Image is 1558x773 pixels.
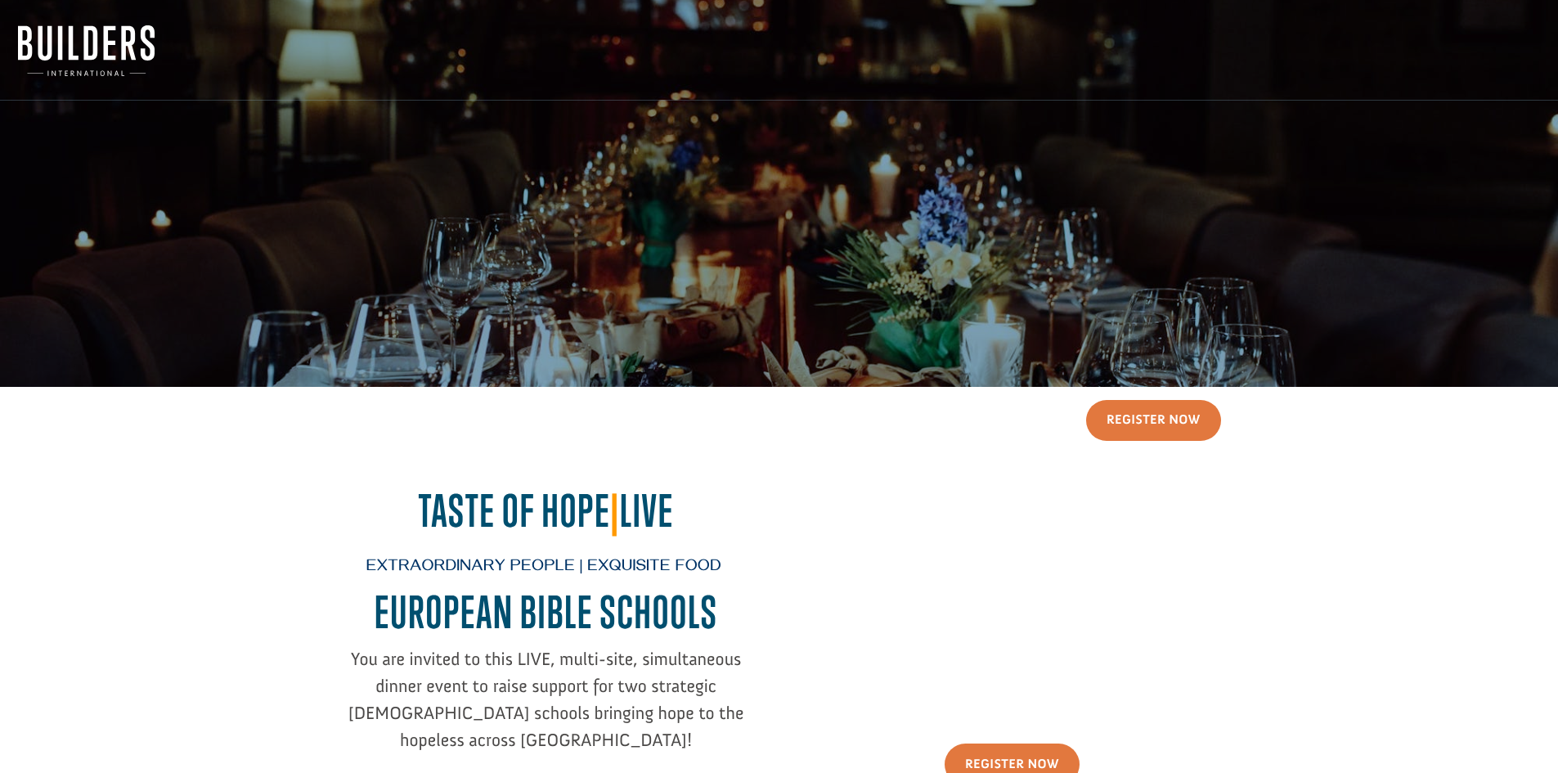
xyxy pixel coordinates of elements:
h2: EUROPEAN BIBLE SCHOOL [338,586,755,646]
h2: Taste of Hope Live [338,485,755,545]
span: | [610,484,619,537]
span: You are invited to this LIVE, multi-site, simultaneous dinner event to raise support for two stra... [348,648,744,751]
img: Builders International [18,25,155,76]
span: S [701,586,718,638]
span: Extraordinary People | Exquisite Food [366,558,721,578]
a: Register Now [1086,400,1221,442]
iframe: Taste of Hope European Bible Schools - Sizzle Invite Video [803,484,1220,719]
